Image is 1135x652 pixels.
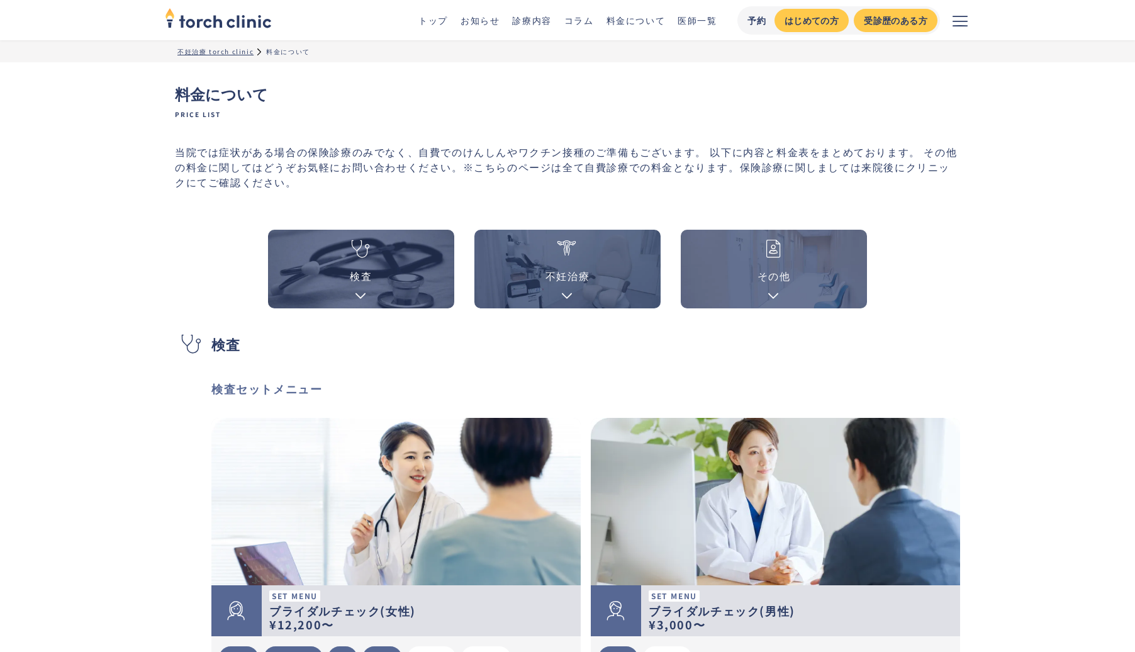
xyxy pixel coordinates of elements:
[177,47,254,56] a: 不妊治療 torch clinic
[474,230,661,308] a: 不妊治療
[774,9,849,32] a: はじめての方
[681,230,867,308] a: その他
[461,14,500,26] a: お知らせ
[175,82,960,119] h1: 料金について
[165,4,272,31] img: torch clinic
[268,230,454,308] a: 検査
[649,616,705,632] strong: ¥3,000〜
[211,332,241,355] h2: 検査
[758,268,791,283] div: その他
[864,14,927,27] div: 受診歴のある方
[269,590,320,602] div: Set Menu
[564,14,594,26] a: コラム
[211,379,960,398] h3: 検査セットメニュー
[418,14,448,26] a: トップ
[854,9,937,32] a: 受診歴のある方
[350,268,372,283] div: 検査
[545,268,590,283] div: 不妊治療
[785,14,839,27] div: はじめての方
[175,110,960,119] span: Price list
[649,590,700,602] div: Set Menu
[649,602,795,619] strong: ブライダルチェック(男性)
[175,144,960,189] p: 当院では症状がある場合の保険診療のみでなく、自費でのけんしんやワクチン接種のご準備もございます。 以下に内容と料金表をまとめております。 その他の料金に関してはどうぞお気軽にお問い合わせください...
[266,47,310,56] div: 料金について
[607,14,666,26] a: 料金について
[269,604,573,631] div: ブライダルチェック(女性) ¥12,200〜
[165,9,272,31] a: home
[678,14,717,26] a: 医師一覧
[747,14,767,27] div: 予約
[512,14,551,26] a: 診療内容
